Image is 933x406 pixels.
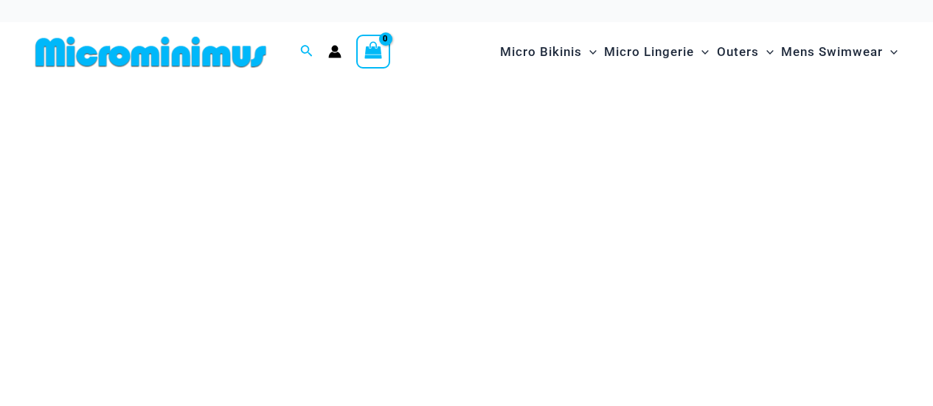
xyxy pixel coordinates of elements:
[500,33,582,71] span: Micro Bikinis
[300,43,313,61] a: Search icon link
[328,45,341,58] a: Account icon link
[713,29,777,74] a: OutersMenu ToggleMenu Toggle
[883,33,898,71] span: Menu Toggle
[781,33,883,71] span: Mens Swimwear
[604,33,694,71] span: Micro Lingerie
[496,29,600,74] a: Micro BikinisMenu ToggleMenu Toggle
[717,33,759,71] span: Outers
[694,33,709,71] span: Menu Toggle
[494,27,903,77] nav: Site Navigation
[356,35,390,69] a: View Shopping Cart, empty
[600,29,712,74] a: Micro LingerieMenu ToggleMenu Toggle
[582,33,597,71] span: Menu Toggle
[777,29,901,74] a: Mens SwimwearMenu ToggleMenu Toggle
[30,35,272,69] img: MM SHOP LOGO FLAT
[759,33,774,71] span: Menu Toggle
